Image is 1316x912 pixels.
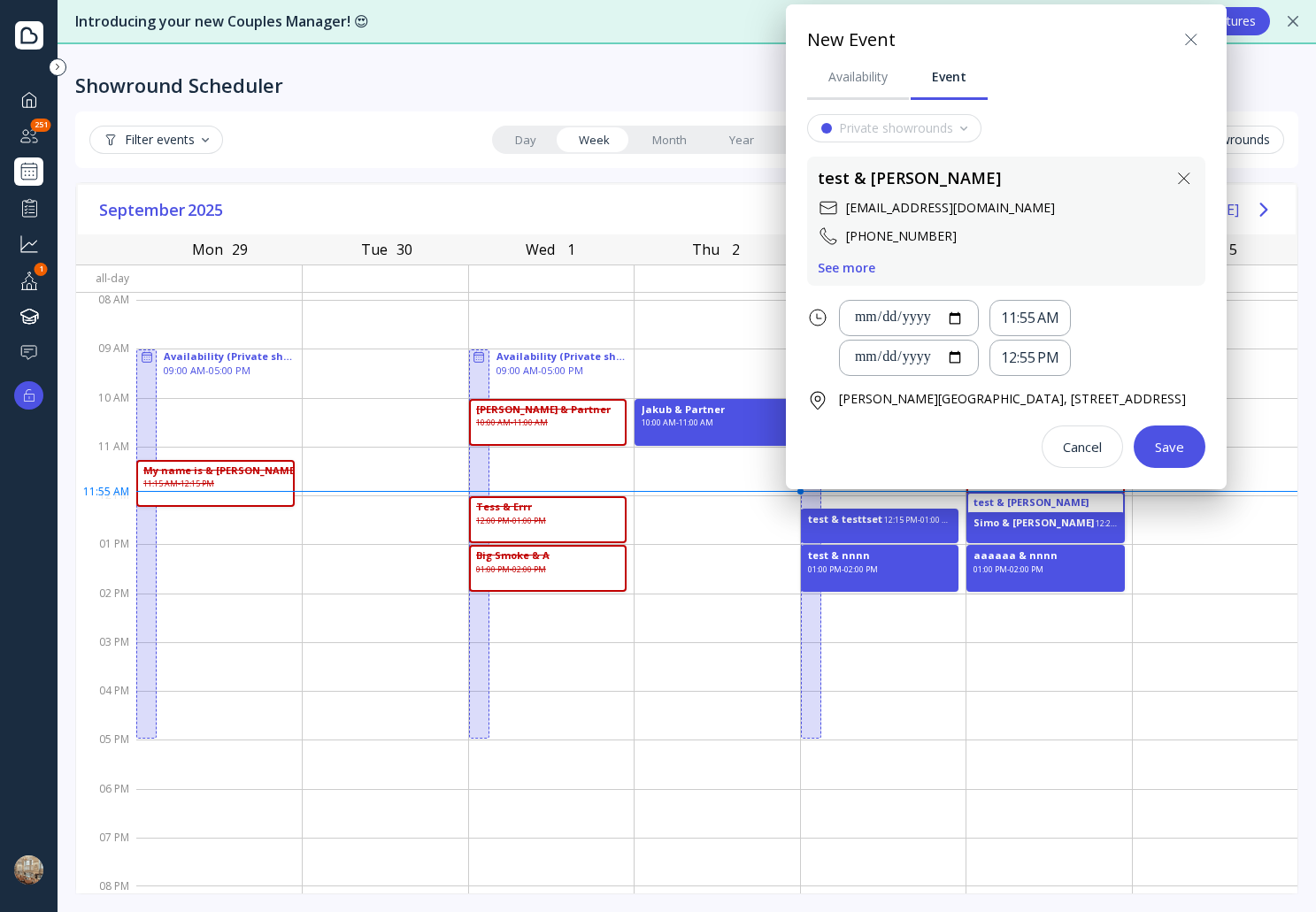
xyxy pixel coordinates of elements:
button: See more [818,261,875,275]
a: Availability [807,54,909,100]
div: [PHONE_NUMBER] [846,227,957,245]
a: Event [911,54,988,100]
div: New Event [807,27,896,53]
div: [EMAIL_ADDRESS][DOMAIN_NAME] [846,199,1055,217]
div: 11:55 AM [1001,308,1059,328]
div: 12:55 PM [1001,348,1059,368]
button: Save [1134,425,1205,468]
div: Event [932,68,966,86]
button: Cancel [1042,425,1123,468]
div: [PERSON_NAME][GEOGRAPHIC_DATA], [STREET_ADDRESS] [839,390,1186,408]
div: Private showrounds [839,121,953,135]
div: test & [PERSON_NAME] [818,167,1001,190]
div: Availability [828,68,888,86]
button: Private showrounds [807,114,981,142]
div: Save [1155,440,1184,454]
div: Cancel [1063,440,1102,454]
